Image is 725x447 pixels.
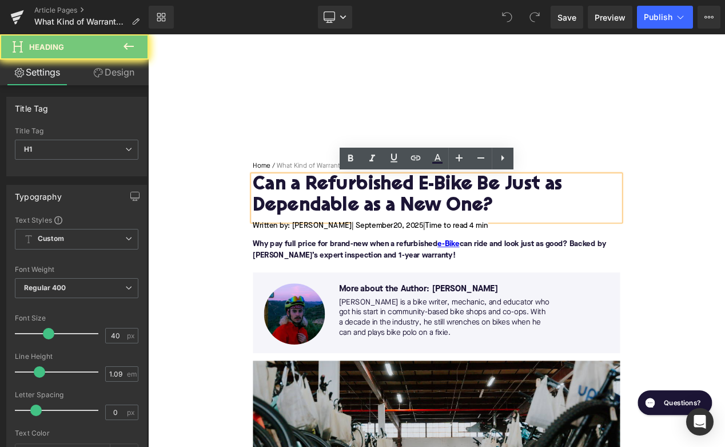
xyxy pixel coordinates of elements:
nav: breadcrumbs [126,152,566,169]
b: H1 [24,145,32,153]
b: Regular 400 [24,283,66,292]
font: Why pay full price for brand-new when a refurbished can ride and look just as good? Backed by [PE... [126,247,549,270]
a: Article Pages [34,6,149,15]
b: Custom [38,234,64,244]
span: 20, 2025 [294,225,330,234]
div: Title Tag [15,127,138,135]
span: What Kind of Warranty Should I Expect When Buying a Pre-Owned E-Bike? [34,17,127,26]
button: Undo [496,6,519,29]
a: e-Bike [347,245,373,259]
a: Home [126,152,146,164]
div: Text Styles [15,215,138,224]
span: | [330,225,332,234]
span: Time to read 4 min [332,225,408,234]
span: em [127,370,137,378]
h1: Can a Refurbished E-Bike Be Just as Dependable as a New One? [126,169,566,219]
div: Letter Spacing [15,391,138,399]
span: Preview [595,11,626,23]
a: Preview [588,6,632,29]
button: Redo [523,6,546,29]
span: px [127,332,137,339]
span: | September [244,225,294,234]
div: Font Size [15,314,138,322]
div: Title Tag [15,97,49,113]
button: More [698,6,720,29]
div: Text Color [15,429,138,437]
div: Open Intercom Messenger [686,408,714,436]
p: More about the Author: [PERSON_NAME] [229,299,483,312]
div: Font Weight [15,266,138,274]
button: Publish [637,6,693,29]
a: Design [77,60,151,85]
span: Publish [644,13,672,22]
span: Heading [29,42,64,52]
div: Typography [15,185,62,201]
span: Save [557,11,576,23]
div: Line Height [15,353,138,361]
span: px [127,409,137,416]
p: Written by: [PERSON_NAME] [126,224,566,236]
p: [PERSON_NAME] is a bike writer, mechanic, and educator who got his start in community-based bike ... [229,316,483,364]
span: / [146,152,154,164]
a: New Library [149,6,174,29]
